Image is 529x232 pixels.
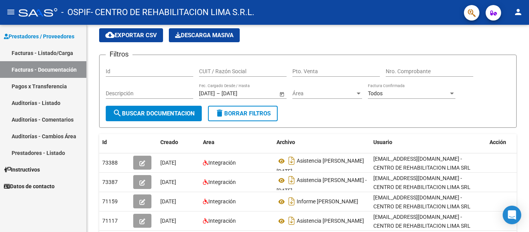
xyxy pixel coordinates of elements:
[373,156,471,171] span: [EMAIL_ADDRESS][DOMAIN_NAME] - CENTRO DE REHABILITACION LIMA SRL
[169,28,240,42] app-download-masive: Descarga masiva de comprobantes (adjuntos)
[99,134,130,151] datatable-header-cell: Id
[297,218,364,224] span: Asistencia [PERSON_NAME]
[102,179,118,185] span: 73387
[169,28,240,42] button: Descarga Masiva
[102,139,107,145] span: Id
[99,28,163,42] button: Exportar CSV
[113,110,195,117] span: Buscar Documentacion
[222,90,259,97] input: End date
[368,90,383,96] span: Todos
[4,182,55,191] span: Datos de contacto
[215,108,224,118] mat-icon: delete
[102,198,118,205] span: 71159
[373,175,471,190] span: [EMAIL_ADDRESS][DOMAIN_NAME] - CENTRO DE REHABILITACION LIMA SRL
[203,139,215,145] span: Area
[287,215,297,227] i: Descargar documento
[6,7,15,17] mat-icon: menu
[4,32,74,41] span: Prestadores / Proveedores
[514,7,523,17] mat-icon: person
[160,179,176,185] span: [DATE]
[160,218,176,224] span: [DATE]
[175,32,234,39] span: Descarga Masiva
[373,214,471,229] span: [EMAIL_ADDRESS][DOMAIN_NAME] - CENTRO DE REHABILITACION LIMA SRL
[160,139,178,145] span: Creado
[273,134,370,151] datatable-header-cell: Archivo
[486,134,525,151] datatable-header-cell: Acción
[489,139,506,145] span: Acción
[215,110,271,117] span: Borrar Filtros
[208,198,236,205] span: Integración
[373,139,392,145] span: Usuario
[208,106,278,121] button: Borrar Filtros
[160,160,176,166] span: [DATE]
[297,199,358,205] span: Informe [PERSON_NAME]
[105,32,157,39] span: Exportar CSV
[373,194,471,210] span: [EMAIL_ADDRESS][DOMAIN_NAME] - CENTRO DE REHABILITACION LIMA SRL
[292,90,355,97] span: Área
[105,30,115,40] mat-icon: cloud_download
[157,134,200,151] datatable-header-cell: Creado
[216,90,220,97] span: –
[160,198,176,205] span: [DATE]
[277,139,295,145] span: Archivo
[370,134,486,151] datatable-header-cell: Usuario
[278,90,286,98] button: Open calendar
[199,90,215,97] input: Start date
[106,106,202,121] button: Buscar Documentacion
[503,206,521,224] div: Open Intercom Messenger
[91,4,254,21] span: - CENTRO DE REHABILITACION LIMA S.R.L.
[277,177,367,194] span: Asistencia [PERSON_NAME] - [DATE]
[106,49,132,60] h3: Filtros
[287,174,297,186] i: Descargar documento
[4,165,40,174] span: Instructivos
[208,218,236,224] span: Integración
[102,160,118,166] span: 73388
[61,4,91,21] span: - OSPIF
[113,108,122,118] mat-icon: search
[208,160,236,166] span: Integración
[200,134,273,151] datatable-header-cell: Area
[287,195,297,208] i: Descargar documento
[208,179,236,185] span: Integración
[102,218,118,224] span: 71117
[287,155,297,167] i: Descargar documento
[277,158,364,175] span: Asistencia [PERSON_NAME][DATE]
